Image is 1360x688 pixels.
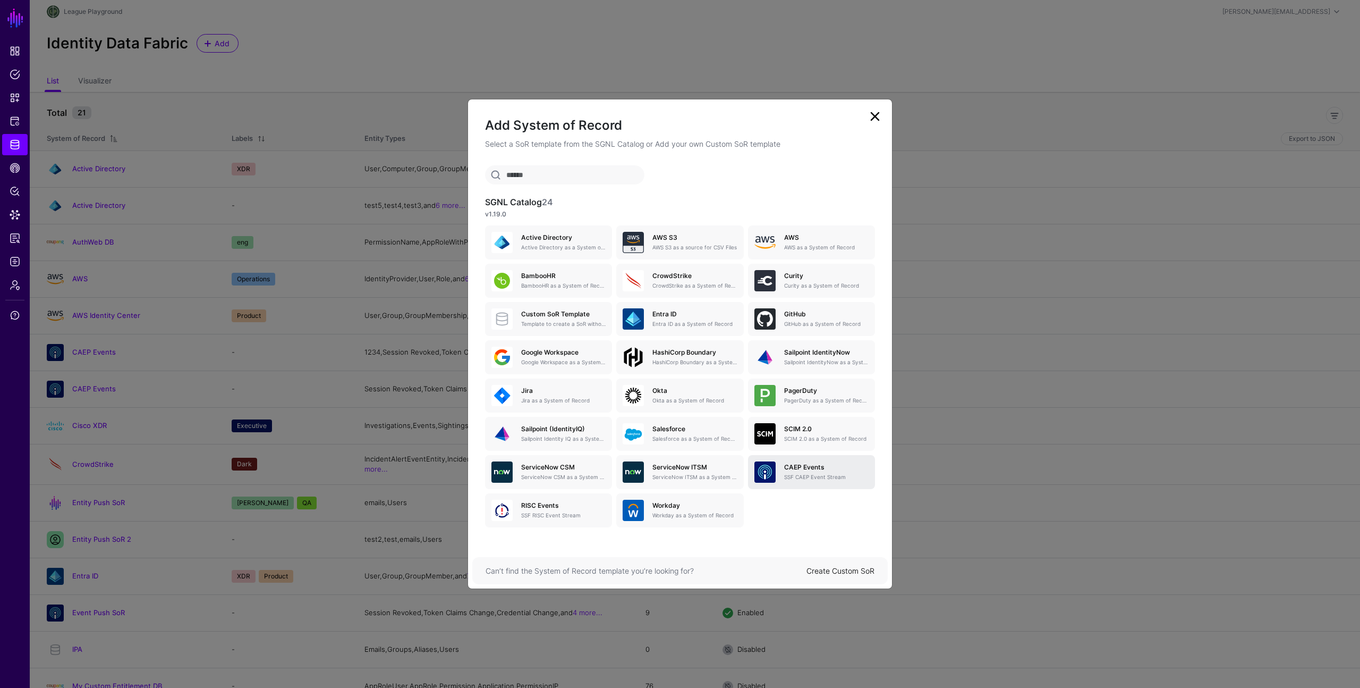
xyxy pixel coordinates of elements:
[491,232,513,253] img: svg+xml;base64,PHN2ZyB3aWR0aD0iNjQiIGhlaWdodD0iNjQiIHZpZXdCb3g9IjAgMCA2NCA2NCIgZmlsbD0ibm9uZSIgeG...
[491,270,513,291] img: svg+xml;base64,PHN2ZyB3aWR0aD0iNjQiIGhlaWdodD0iNjQiIHZpZXdCb3g9IjAgMCA2NCA2NCIgZmlsbD0ibm9uZSIgeG...
[521,511,606,519] p: SSF RISC Event Stream
[521,464,606,471] h5: ServiceNow CSM
[623,500,644,521] img: svg+xml;base64,PHN2ZyB3aWR0aD0iNjQiIGhlaWdodD0iNjQiIHZpZXdCb3g9IjAgMCA2NCA2NCIgZmlsbD0ibm9uZSIgeG...
[521,473,606,481] p: ServiceNow CSM as a System of Record
[784,473,869,481] p: SSF CAEP Event Stream
[521,234,606,241] h5: Active Directory
[623,308,644,330] img: svg+xml;base64,PHN2ZyB3aWR0aD0iNjQiIGhlaWdodD0iNjQiIHZpZXdCb3g9IjAgMCA2NCA2NCIgZmlsbD0ibm9uZSIgeG...
[748,264,875,298] a: CurityCurity as a System of Record
[521,311,606,318] h5: Custom SoR Template
[784,320,869,328] p: GitHub as a System of Record
[748,417,875,451] a: SCIM 2.0SCIM 2.0 as a System of Record
[623,232,644,253] img: svg+xml;base64,PHN2ZyB3aWR0aD0iNjQiIGhlaWdodD0iNjQiIHZpZXdCb3g9IjAgMCA2NCA2NCIgZmlsbD0ibm9uZSIgeG...
[784,234,869,241] h5: AWS
[754,423,776,444] img: svg+xml;base64,PHN2ZyB3aWR0aD0iNjQiIGhlaWdodD0iNjQiIHZpZXdCb3g9IjAgMCA2NCA2NCIgZmlsbD0ibm9uZSIgeG...
[784,358,869,366] p: Sailpoint IdentityNow as a System of Record
[521,387,606,395] h5: Jira
[652,320,737,328] p: Entra ID as a System of Record
[748,455,875,489] a: CAEP EventsSSF CAEP Event Stream
[521,425,606,433] h5: Sailpoint (IdentityIQ)
[784,272,869,280] h5: Curity
[623,385,644,406] img: svg+xml;base64,PHN2ZyB3aWR0aD0iNjQiIGhlaWdodD0iNjQiIHZpZXdCb3g9IjAgMCA2NCA2NCIgZmlsbD0ibm9uZSIgeG...
[616,225,743,259] a: AWS S3AWS S3 as a source for CSV Files
[521,272,606,280] h5: BambooHR
[754,308,776,330] img: svg+xml;base64,PHN2ZyB3aWR0aD0iNjQiIGhlaWdodD0iNjQiIHZpZXdCb3g9IjAgMCA2NCA2NCIgZmlsbD0ibm9uZSIgeG...
[748,340,875,374] a: Sailpoint IdentityNowSailpoint IdentityNow as a System of Record
[652,425,737,433] h5: Salesforce
[652,358,737,366] p: HashiCorp Boundary as a System of Record
[784,349,869,356] h5: Sailpoint IdentityNow
[748,379,875,413] a: PagerDutyPagerDuty as a System of Record
[784,397,869,405] p: PagerDuty as a System of Record
[652,311,737,318] h5: Entra ID
[485,264,612,298] a: BambooHRBambooHR as a System of Record
[754,347,776,368] img: svg+xml;base64,PHN2ZyB3aWR0aD0iNjQiIGhlaWdodD0iNjQiIHZpZXdCb3g9IjAgMCA2NCA2NCIgZmlsbD0ibm9uZSIgeG...
[485,197,875,207] h3: SGNL Catalog
[491,347,513,368] img: svg+xml;base64,PHN2ZyB3aWR0aD0iNjQiIGhlaWdodD0iNjQiIHZpZXdCb3g9IjAgMCA2NCA2NCIgZmlsbD0ibm9uZSIgeG...
[652,234,737,241] h5: AWS S3
[652,511,737,519] p: Workday as a System of Record
[485,302,612,336] a: Custom SoR TemplateTemplate to create a SoR without any entities, attributes or relationships. On...
[784,311,869,318] h5: GitHub
[521,349,606,356] h5: Google Workspace
[652,435,737,443] p: Salesforce as a System of Record
[485,340,612,374] a: Google WorkspaceGoogle Workspace as a System of Record
[521,282,606,290] p: BambooHR as a System of Record
[616,493,743,527] a: WorkdayWorkday as a System of Record
[754,232,776,253] img: svg+xml;base64,PHN2ZyB4bWxucz0iaHR0cDovL3d3dy53My5vcmcvMjAwMC9zdmciIHhtbG5zOnhsaW5rPSJodHRwOi8vd3...
[485,379,612,413] a: JiraJira as a System of Record
[784,244,869,251] p: AWS as a System of Record
[616,302,743,336] a: Entra IDEntra ID as a System of Record
[491,423,513,444] img: svg+xml;base64,PHN2ZyB3aWR0aD0iNjQiIGhlaWdodD0iNjQiIHZpZXdCb3g9IjAgMCA2NCA2NCIgZmlsbD0ibm9uZSIgeG...
[652,464,737,471] h5: ServiceNow ITSM
[521,502,606,509] h5: RISC Events
[748,225,875,259] a: AWSAWS as a System of Record
[784,435,869,443] p: SCIM 2.0 as a System of Record
[486,565,806,576] div: Can’t find the System of Record template you’re looking for?
[485,225,612,259] a: Active DirectoryActive Directory as a System of Record
[616,264,743,298] a: CrowdStrikeCrowdStrike as a System of Record
[616,340,743,374] a: HashiCorp BoundaryHashiCorp Boundary as a System of Record
[748,302,875,336] a: GitHubGitHub as a System of Record
[652,272,737,280] h5: CrowdStrike
[521,397,606,405] p: Jira as a System of Record
[485,493,612,527] a: RISC EventsSSF RISC Event Stream
[616,417,743,451] a: SalesforceSalesforce as a System of Record
[485,116,875,135] h2: Add System of Record
[521,435,606,443] p: Sailpoint Identity IQ as a System of Record
[616,379,743,413] a: OktaOkta as a System of Record
[652,282,737,290] p: CrowdStrike as a System of Record
[754,270,776,291] img: svg+xml;base64,PHN2ZyB3aWR0aD0iNjQiIGhlaWdodD0iNjQiIHZpZXdCb3g9IjAgMCA2NCA2NCIgZmlsbD0ibm9uZSIgeG...
[623,462,644,483] img: svg+xml;base64,PHN2ZyB3aWR0aD0iNjQiIGhlaWdodD0iNjQiIHZpZXdCb3g9IjAgMCA2NCA2NCIgZmlsbD0ibm9uZSIgeG...
[652,473,737,481] p: ServiceNow ITSM as a System of Record
[623,423,644,444] img: svg+xml;base64,PHN2ZyB3aWR0aD0iNjQiIGhlaWdodD0iNjQiIHZpZXdCb3g9IjAgMCA2NCA2NCIgZmlsbD0ibm9uZSIgeG...
[652,397,737,405] p: Okta as a System of Record
[521,358,606,366] p: Google Workspace as a System of Record
[784,425,869,433] h5: SCIM 2.0
[542,197,553,207] span: 24
[652,244,737,251] p: AWS S3 as a source for CSV Files
[521,320,606,328] p: Template to create a SoR without any entities, attributes or relationships. Once created, you can...
[784,387,869,395] h5: PagerDuty
[652,502,737,509] h5: Workday
[652,349,737,356] h5: HashiCorp Boundary
[784,464,869,471] h5: CAEP Events
[616,455,743,489] a: ServiceNow ITSMServiceNow ITSM as a System of Record
[521,244,606,251] p: Active Directory as a System of Record
[806,566,874,575] a: Create Custom SoR
[652,387,737,395] h5: Okta
[784,282,869,290] p: Curity as a System of Record
[491,462,513,483] img: svg+xml;base64,PHN2ZyB3aWR0aD0iNjQiIGhlaWdodD0iNjQiIHZpZXdCb3g9IjAgMCA2NCA2NCIgZmlsbD0ibm9uZSIgeG...
[485,210,506,218] strong: v1.19.0
[754,462,776,483] img: svg+xml;base64,PHN2ZyB3aWR0aD0iNjQiIGhlaWdodD0iNjQiIHZpZXdCb3g9IjAgMCA2NCA2NCIgZmlsbD0ibm9uZSIgeG...
[623,270,644,291] img: svg+xml;base64,PHN2ZyB3aWR0aD0iNjQiIGhlaWdodD0iNjQiIHZpZXdCb3g9IjAgMCA2NCA2NCIgZmlsbD0ibm9uZSIgeG...
[485,455,612,489] a: ServiceNow CSMServiceNow CSM as a System of Record
[623,347,644,368] img: svg+xml;base64,PHN2ZyB4bWxucz0iaHR0cDovL3d3dy53My5vcmcvMjAwMC9zdmciIHdpZHRoPSIxMDBweCIgaGVpZ2h0PS...
[491,385,513,406] img: svg+xml;base64,PHN2ZyB3aWR0aD0iNjQiIGhlaWdodD0iNjQiIHZpZXdCb3g9IjAgMCA2NCA2NCIgZmlsbD0ibm9uZSIgeG...
[485,138,875,149] p: Select a SoR template from the SGNL Catalog or Add your own Custom SoR template
[491,500,513,521] img: svg+xml;base64,PHN2ZyB3aWR0aD0iNjQiIGhlaWdodD0iNjQiIHZpZXdCb3g9IjAgMCA2NCA2NCIgZmlsbD0ibm9uZSIgeG...
[485,417,612,451] a: Sailpoint (IdentityIQ)Sailpoint Identity IQ as a System of Record
[754,385,776,406] img: svg+xml;base64,PHN2ZyB3aWR0aD0iNjQiIGhlaWdodD0iNjQiIHZpZXdCb3g9IjAgMCA2NCA2NCIgZmlsbD0ibm9uZSIgeG...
